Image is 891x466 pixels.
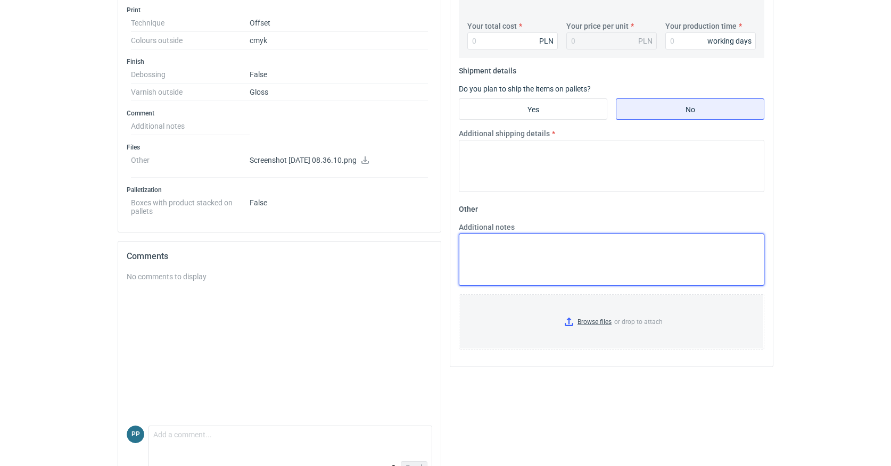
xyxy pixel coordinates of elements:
dd: cmyk [250,32,428,49]
label: Yes [459,98,607,120]
h3: Finish [127,57,432,66]
label: Additional notes [459,222,515,232]
div: PLN [638,36,653,46]
h3: Comment [127,109,432,118]
dt: Technique [131,14,250,32]
legend: Other [459,201,478,213]
dt: Boxes with product stacked on pallets [131,194,250,215]
div: PLN [539,36,554,46]
div: No comments to display [127,271,432,282]
dd: Gloss [250,84,428,101]
label: Do you plan to ship the items on pallets? [459,85,591,93]
label: No [616,98,764,120]
dd: False [250,66,428,84]
label: Your total cost [467,21,517,31]
label: Additional shipping details [459,128,550,139]
input: 0 [467,32,558,49]
p: Screenshot [DATE] 08.36.10.png [250,156,428,165]
dd: False [250,194,428,215]
h3: Files [127,143,432,152]
dt: Additional notes [131,118,250,135]
h3: Print [127,6,432,14]
figcaption: PP [127,426,144,443]
dt: Other [131,152,250,178]
div: working days [707,36,752,46]
h3: Palletization [127,186,432,194]
div: Paweł Puch [127,426,144,443]
label: Your production time [665,21,737,31]
dd: Offset [250,14,428,32]
h2: Comments [127,250,432,263]
input: 0 [665,32,756,49]
label: Your price per unit [566,21,629,31]
dt: Colours outside [131,32,250,49]
label: or drop to attach [459,295,764,349]
dt: Debossing [131,66,250,84]
legend: Shipment details [459,62,516,75]
dt: Varnish outside [131,84,250,101]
